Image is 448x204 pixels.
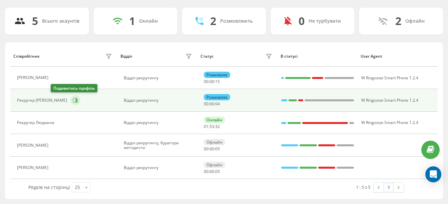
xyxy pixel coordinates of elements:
[124,120,193,125] div: Відділ рекрутингу
[215,169,220,174] span: 05
[204,79,208,84] span: 00
[204,79,220,84] div: : :
[204,162,225,168] div: Офлайн
[425,166,441,182] div: Open Intercom Messenger
[13,54,40,59] div: Співробітник
[124,141,193,150] div: Відділ рекрутингу, Куратори методисти
[75,184,80,191] div: 25
[204,117,225,123] div: Онлайн
[204,101,208,107] span: 00
[28,184,70,190] span: Рядків на сторінці
[17,98,69,103] div: Рекрутер [PERSON_NAME]
[204,94,230,100] div: Розмовляє
[17,120,56,125] div: Рекрутер Людмила
[124,98,193,103] div: Відділ рекрутингу
[204,124,208,129] span: 01
[209,146,214,152] span: 00
[281,54,354,59] div: В статусі
[204,169,220,174] div: : :
[215,79,220,84] span: 15
[204,72,230,78] div: Розмовляє
[17,143,50,148] div: [PERSON_NAME]
[209,101,214,107] span: 00
[384,183,394,192] a: 1
[51,84,97,92] div: Подивитись профіль
[405,18,425,24] div: Офлайн
[215,146,220,152] span: 05
[209,79,214,84] span: 00
[209,169,214,174] span: 00
[309,18,341,24] div: Не турбувати
[204,146,208,152] span: 00
[215,101,220,107] span: 04
[204,139,225,145] div: Офлайн
[395,15,401,27] div: 2
[361,54,434,59] div: User Agent
[356,184,370,190] div: 1 - 5 з 5
[204,124,220,129] div: : :
[361,97,418,103] span: W Ringostat Smart Phone 1.2.4
[209,124,214,129] span: 53
[204,102,220,106] div: : :
[210,15,216,27] div: 2
[129,15,135,27] div: 1
[220,18,253,24] div: Розмовляють
[204,169,208,174] span: 00
[17,165,50,170] div: [PERSON_NAME]
[204,147,220,151] div: : :
[32,15,38,27] div: 5
[17,75,50,80] div: [PERSON_NAME]
[200,54,213,59] div: Статус
[124,165,193,170] div: Відділ рекрутингу
[120,54,132,59] div: Відділ
[124,76,193,80] div: Відділ рекрутингу
[42,18,79,24] div: Всього акаунтів
[299,15,305,27] div: 0
[139,18,158,24] div: Онлайн
[215,124,220,129] span: 32
[361,120,418,125] span: W Ringostat Smart Phone 1.2.4
[361,75,418,81] span: W Ringostat Smart Phone 1.2.4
